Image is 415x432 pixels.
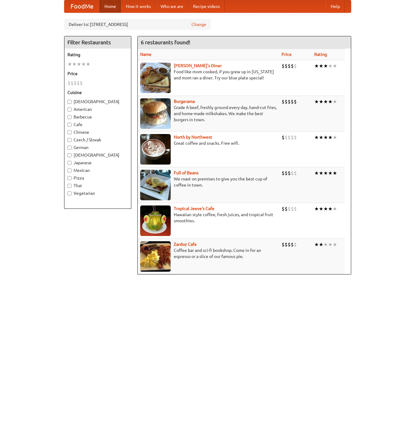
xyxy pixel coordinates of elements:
[67,80,71,86] li: $
[294,98,297,105] li: $
[67,175,128,181] label: Pizza
[140,247,277,260] p: Coffee bar and sci-fi bookshop. Come in for an espresso or a slice of our famous pie.
[328,241,333,248] li: ★
[285,98,288,105] li: $
[282,52,292,57] a: Price
[140,69,277,81] p: Food like mom cooked, if you grew up in [US_STATE] and mom ran a diner. Try our blue plate special!
[319,98,323,105] li: ★
[323,205,328,212] li: ★
[67,130,71,134] input: Chinese
[67,89,128,96] h5: Cuisine
[333,170,337,176] li: ★
[319,63,323,69] li: ★
[140,176,277,188] p: We roast on premises to give you the best cup of coffee in town.
[67,138,71,142] input: Czech / Slovak
[291,98,294,105] li: $
[67,167,128,173] label: Mexican
[67,191,71,195] input: Vegetarian
[323,170,328,176] li: ★
[72,61,77,67] li: ★
[328,170,333,176] li: ★
[314,63,319,69] li: ★
[140,104,277,123] p: Grade A beef, freshly ground every day, hand-cut fries, and home-made milkshakes. We make the bes...
[67,146,71,150] input: German
[140,212,277,224] p: Hawaiian style coffee, fresh juices, and tropical fruit smoothies.
[326,0,345,13] a: Help
[291,170,294,176] li: $
[140,63,171,93] img: sallys.jpg
[294,170,297,176] li: $
[288,134,291,141] li: $
[188,0,225,13] a: Recipe videos
[291,134,294,141] li: $
[156,0,188,13] a: Who we are
[67,137,128,143] label: Czech / Slovak
[67,160,128,166] label: Japanese
[285,205,288,212] li: $
[67,161,71,165] input: Japanese
[288,63,291,69] li: $
[80,80,83,86] li: $
[81,61,86,67] li: ★
[71,80,74,86] li: $
[314,241,319,248] li: ★
[67,129,128,135] label: Chinese
[285,241,288,248] li: $
[282,241,285,248] li: $
[294,205,297,212] li: $
[282,134,285,141] li: $
[67,71,128,77] h5: Price
[174,170,198,175] b: Full of Beans
[333,205,337,212] li: ★
[140,241,171,272] img: zardoz.jpg
[323,98,328,105] li: ★
[294,63,297,69] li: $
[314,134,319,141] li: ★
[323,63,328,69] li: ★
[328,205,333,212] li: ★
[141,39,190,45] ng-pluralize: 6 restaurants found!
[67,99,128,105] label: [DEMOGRAPHIC_DATA]
[64,36,131,49] h4: Filter Restaurants
[74,80,77,86] li: $
[67,52,128,58] h5: Rating
[67,123,71,127] input: Cafe
[191,21,206,27] a: Change
[121,0,156,13] a: How it works
[323,134,328,141] li: ★
[67,190,128,196] label: Vegetarian
[328,63,333,69] li: ★
[333,241,337,248] li: ★
[67,107,71,111] input: American
[174,99,195,104] a: Burgerama
[314,170,319,176] li: ★
[174,135,212,140] a: North by Northwest
[174,242,197,247] a: Zardoz Cafe
[333,134,337,141] li: ★
[282,205,285,212] li: $
[291,241,294,248] li: $
[67,153,71,157] input: [DEMOGRAPHIC_DATA]
[67,61,72,67] li: ★
[67,122,128,128] label: Cafe
[67,184,71,188] input: Thai
[333,98,337,105] li: ★
[140,134,171,165] img: north.jpg
[333,63,337,69] li: ★
[294,134,297,141] li: $
[285,170,288,176] li: $
[314,52,327,57] a: Rating
[319,134,323,141] li: ★
[323,241,328,248] li: ★
[140,52,151,57] a: Name
[67,176,71,180] input: Pizza
[314,98,319,105] li: ★
[288,98,291,105] li: $
[328,134,333,141] li: ★
[282,63,285,69] li: $
[174,206,214,211] a: Tropical Jeeve's Cafe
